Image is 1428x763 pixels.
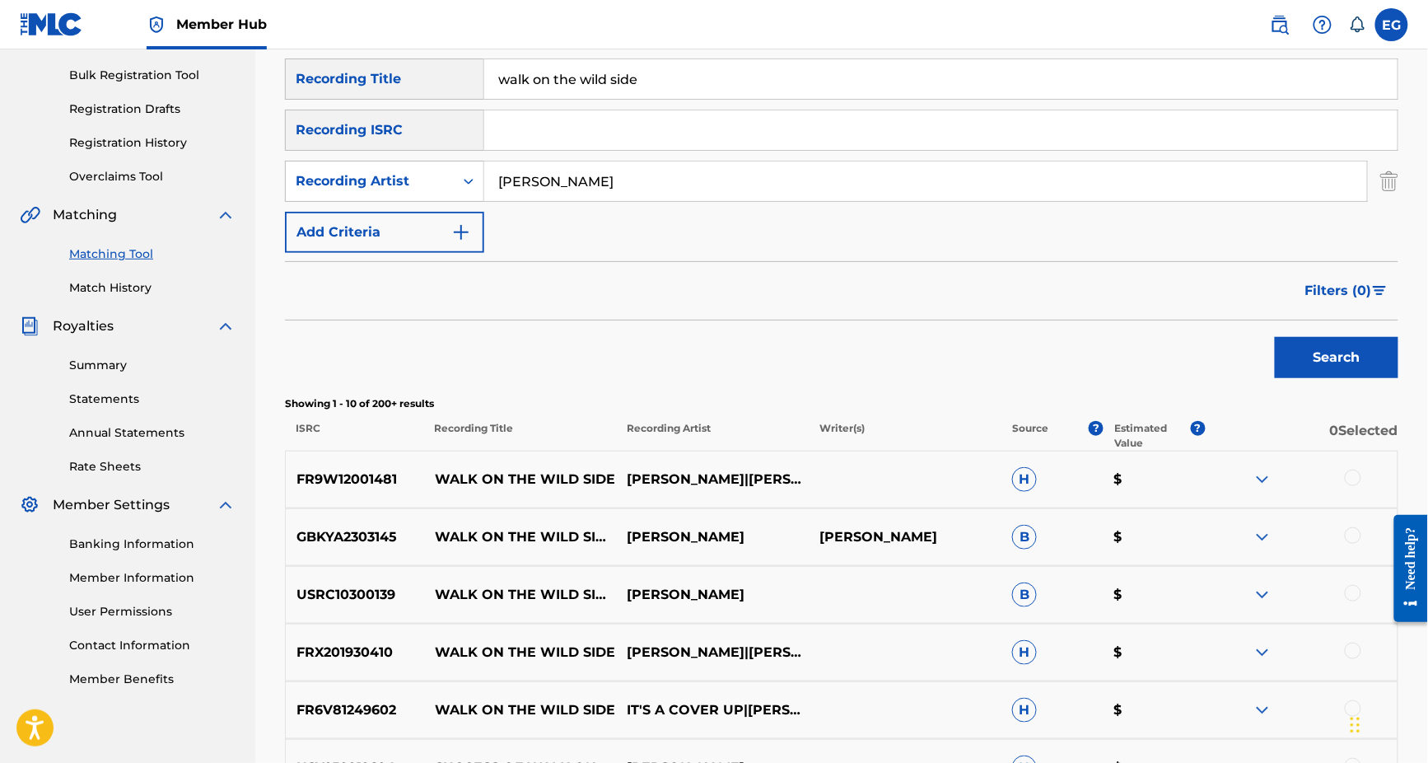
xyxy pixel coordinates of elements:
span: B [1012,583,1037,607]
img: Top Rightsholder [147,15,166,35]
div: User Menu [1375,8,1408,41]
img: expand [1253,700,1272,720]
span: Royalties [53,316,114,336]
img: 9d2ae6d4665cec9f34b9.svg [451,222,471,242]
form: Search Form [285,59,1398,386]
img: filter [1373,286,1387,296]
button: Add Criteria [285,212,484,253]
span: H [1012,698,1037,723]
a: Registration Drafts [69,101,236,118]
a: Contact Information [69,637,236,654]
p: [PERSON_NAME]|[PERSON_NAME]|[PERSON_NAME]|[PERSON_NAME] [616,643,809,662]
p: ISRC [285,421,423,451]
span: H [1012,640,1037,665]
a: Matching Tool [69,246,236,263]
a: Summary [69,357,236,374]
p: FRX201930410 [286,643,424,662]
p: $ [1104,700,1206,720]
span: B [1012,525,1037,550]
p: USRC10300139 [286,585,424,605]
div: Recording Artist [296,171,444,191]
img: expand [216,205,236,225]
a: Overclaims Tool [69,168,236,185]
div: Drag [1351,700,1360,750]
p: GBKYA2303145 [286,527,424,547]
a: Public Search [1263,8,1296,41]
p: [PERSON_NAME] [616,585,809,605]
img: Matching [20,205,40,225]
iframe: Resource Center [1383,500,1428,637]
a: Annual Statements [69,424,236,442]
button: Search [1275,337,1398,378]
button: Filters (0) [1295,270,1398,311]
a: Statements [69,391,236,408]
p: FR9W12001481 [286,470,424,489]
p: IT'S A COVER UP|[PERSON_NAME]|[PERSON_NAME] [616,700,809,720]
span: Member Settings [53,495,170,515]
a: Match History [69,279,236,297]
p: WALK ON THE WILD SIDE [424,700,617,720]
p: WALK ON THE WILD SIDE [424,470,617,489]
p: [PERSON_NAME] [616,527,809,547]
p: 0 Selected [1206,421,1398,451]
img: expand [1253,470,1272,489]
a: Registration History [69,134,236,152]
a: Member Benefits [69,671,236,688]
p: [PERSON_NAME] [809,527,1001,547]
p: [PERSON_NAME]|[PERSON_NAME]|[PERSON_NAME] [616,470,809,489]
span: Filters ( 0 ) [1305,281,1372,301]
span: ? [1089,421,1104,436]
img: expand [216,495,236,515]
p: WALK ON THE WILD SIDE - LIVE [424,527,617,547]
img: expand [216,316,236,336]
p: WALK ON THE WILD SIDE REMASTERED [424,585,617,605]
p: Estimated Value [1114,421,1190,451]
p: Writer(s) [809,421,1001,451]
p: $ [1104,643,1206,662]
p: $ [1104,470,1206,489]
img: expand [1253,527,1272,547]
p: Recording Artist [616,421,809,451]
a: Member Information [69,569,236,587]
img: expand [1253,585,1272,605]
span: ? [1191,421,1206,436]
img: expand [1253,643,1272,662]
a: User Permissions [69,603,236,620]
img: Royalties [20,316,40,336]
img: search [1270,15,1290,35]
img: Delete Criterion [1380,161,1398,202]
div: Help [1306,8,1339,41]
a: Banking Information [69,536,236,553]
img: Member Settings [20,495,40,515]
p: WALK ON THE WILD SIDE [424,643,617,662]
span: H [1012,467,1037,492]
p: Showing 1 - 10 of 200+ results [285,396,1398,411]
span: Matching [53,205,117,225]
p: $ [1104,527,1206,547]
img: help [1313,15,1332,35]
p: FR6V81249602 [286,700,424,720]
p: $ [1104,585,1206,605]
p: Recording Title [423,421,616,451]
div: Notifications [1349,16,1365,33]
iframe: Chat Widget [1346,684,1428,763]
p: Source [1013,421,1049,451]
img: MLC Logo [20,12,83,36]
span: Member Hub [176,15,267,34]
a: Rate Sheets [69,458,236,475]
a: Bulk Registration Tool [69,67,236,84]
